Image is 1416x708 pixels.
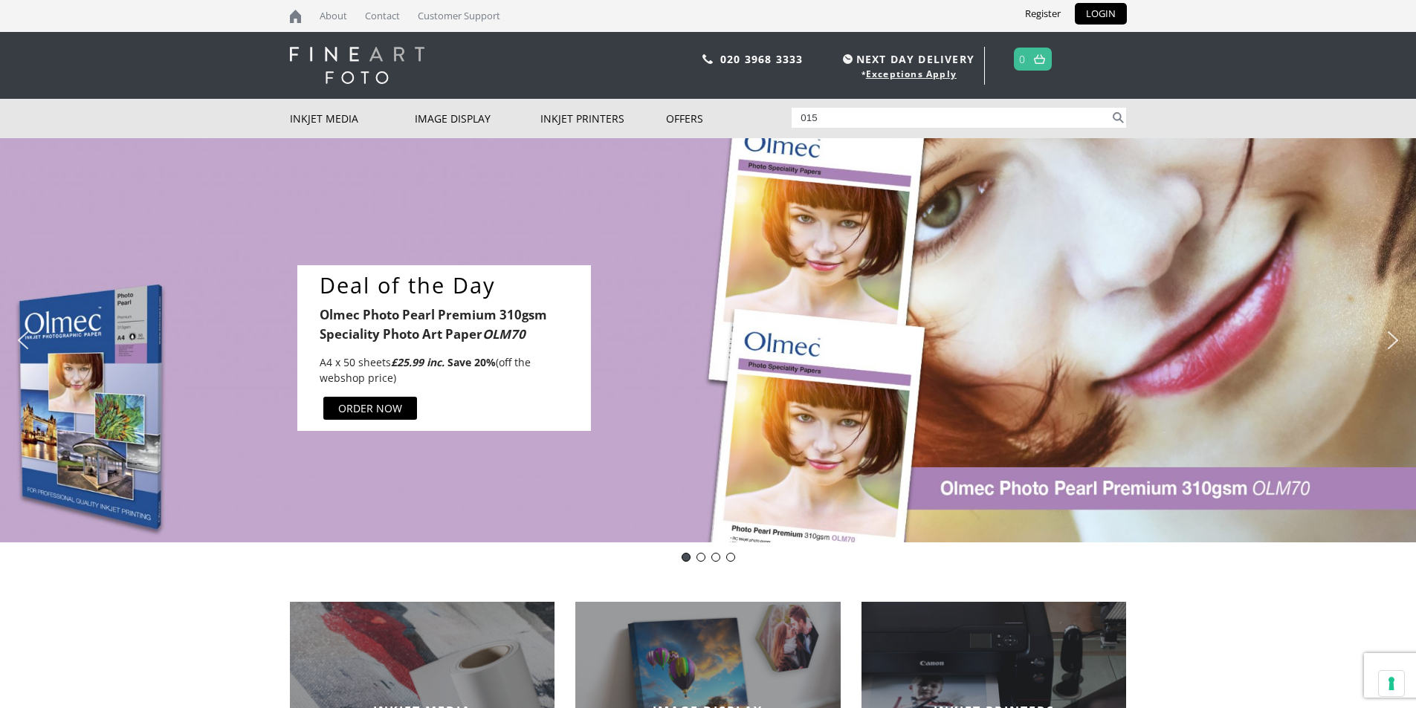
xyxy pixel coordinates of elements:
div: ORDER NOW [338,400,402,416]
span: NEXT DAY DELIVERY [839,51,974,68]
div: Deal of the DayOlmec Photo Pearl Premium 310gsm Speciality Photo Art PaperOLM70 A4 x 50 sheets£25... [297,265,591,431]
img: previous arrow [11,328,35,352]
i: OLM70 [482,325,526,342]
a: Offers [666,99,792,138]
p: A4 x 50 sheets (off the webshop price) [320,354,565,386]
i: £25.99 inc. [391,355,444,369]
a: Inkjet Media [290,99,416,138]
a: ORDER NOW [323,397,417,420]
a: LOGIN [1075,3,1127,25]
img: basket.svg [1034,54,1045,64]
button: Your consent preferences for tracking technologies [1379,671,1404,696]
b: Save 20% [447,355,496,369]
img: next arrow [1381,328,1405,352]
a: Exceptions Apply [866,68,957,80]
div: Deal of the Day - Innova IFA12 [696,553,705,562]
img: logo-white.svg [290,47,424,84]
img: phone.svg [702,54,713,64]
div: DOTD - OLM70 - Photo Pearl Premium 310gsm [682,553,691,562]
button: Search [1110,108,1127,128]
div: pinch book [726,553,735,562]
b: Olmec Photo Pearl Premium 310gsm Speciality Photo Art Paper [320,306,547,342]
div: Choose slide to display. [679,550,738,565]
img: time.svg [843,54,853,64]
a: 0 [1019,48,1026,70]
div: Innova-general [711,553,720,562]
a: 020 3968 3333 [720,52,804,66]
a: Deal of the Day [320,273,580,299]
a: Inkjet Printers [540,99,666,138]
input: Search products… [792,108,1110,128]
a: Register [1014,3,1072,25]
a: Image Display [415,99,540,138]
